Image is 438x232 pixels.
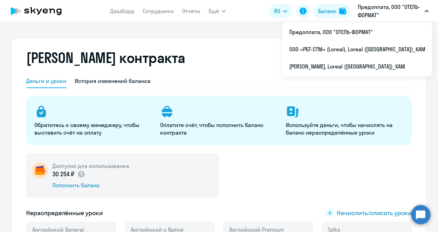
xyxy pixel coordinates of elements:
[337,209,412,218] span: Начислить/списать уроки
[286,121,403,136] p: Используйте деньги, чтобы начислять на баланс нераспределённые уроки
[75,77,150,85] div: История изменений баланса
[52,162,129,170] h5: Доступно для использования
[110,8,134,14] a: Дашборд
[32,162,48,179] img: wallet-circle.png
[354,3,432,19] button: Предоплата, ООО "ОТЕЛЬ-ФОРМАТ"
[314,4,350,18] button: Балансbalance
[318,7,336,15] div: Баланс
[269,4,292,18] button: RU
[282,22,432,76] ul: Ещё
[26,50,185,66] h2: [PERSON_NAME] контракта
[52,181,129,189] div: Пополнить баланс
[209,7,219,15] span: Ещё
[339,8,346,14] img: balance
[160,121,278,136] p: Оплатите счёт, чтобы пополнить баланс контракта
[26,209,103,218] h5: Нераспределённые уроки
[358,3,422,19] p: Предоплата, ООО "ОТЕЛЬ-ФОРМАТ"
[143,8,174,14] a: Сотрудники
[52,170,85,179] p: 30 254 ₽
[34,121,152,136] p: Обратитесь к своему менеджеру, чтобы выставить счёт на оплату
[182,8,200,14] a: Отчеты
[209,4,226,18] button: Ещё
[274,7,280,15] span: RU
[26,77,66,85] div: Деньги и уроки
